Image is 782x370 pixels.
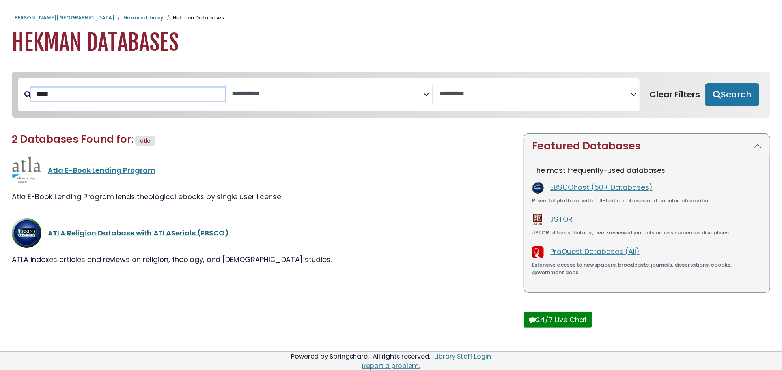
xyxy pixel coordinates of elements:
a: EBSCOhost (50+ Databases) [550,182,653,192]
div: JSTOR offers scholarly, peer-reviewed journals across numerous disciplines. [532,229,762,237]
span: 2 Databases Found for: [12,132,134,146]
div: All rights reserved. [371,352,431,361]
li: Hekman Databases [164,14,224,22]
div: Powerful platform with full-text databases and popular information. [532,197,762,205]
button: Clear Filters [644,83,705,106]
div: Extensive access to newspapers, broadcasts, journals, dissertations, ebooks, government docs. [532,261,762,277]
p: The most frequently-used databases [532,165,762,176]
input: Search database by title or keyword [31,88,225,101]
div: Powered by Springshare. [290,352,370,361]
textarea: Search [439,90,631,98]
div: Atla E-Book Lending Program lends theological ebooks by single user license. [12,191,514,202]
textarea: Search [232,90,423,98]
a: Hekman Library [123,14,164,21]
span: atla [140,137,151,145]
nav: breadcrumb [12,14,770,22]
button: Featured Databases [524,134,770,159]
button: 24/7 Live Chat [524,312,592,328]
a: ATLA Religion Database with ATLASerials (EBSCO) [48,228,229,238]
a: JSTOR [550,214,573,224]
a: Atla E-Book Lending Program [48,165,155,175]
nav: Search filters [12,72,770,118]
div: ATLA indexes articles and reviews on religion, theology, and [DEMOGRAPHIC_DATA] studies. [12,254,514,265]
a: Library Staff Login [434,352,491,361]
button: Submit for Search Results [705,83,759,106]
a: ProQuest Databases (All) [550,247,640,256]
h1: Hekman Databases [12,30,770,56]
a: [PERSON_NAME][GEOGRAPHIC_DATA] [12,14,114,21]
